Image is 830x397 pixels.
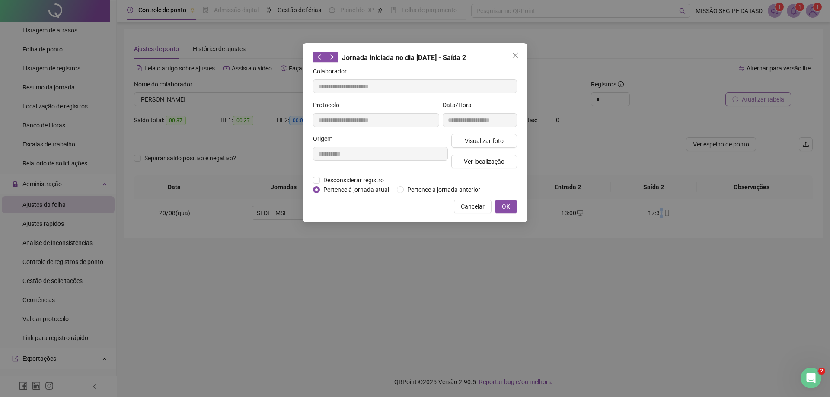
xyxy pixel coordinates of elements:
[316,54,322,60] span: left
[508,48,522,62] button: Close
[454,200,492,213] button: Cancelar
[461,202,485,211] span: Cancelar
[326,52,338,62] button: right
[313,52,517,63] div: Jornada iniciada no dia [DATE] - Saída 2
[404,185,484,194] span: Pertence à jornada anterior
[329,54,335,60] span: right
[443,100,477,110] label: Data/Hora
[512,52,519,59] span: close
[313,134,338,143] label: Origem
[451,134,517,148] button: Visualizar foto
[464,157,504,166] span: Ver localização
[313,52,326,62] button: left
[801,368,821,388] iframe: Intercom live chat
[495,200,517,213] button: OK
[818,368,825,375] span: 2
[320,185,393,194] span: Pertence à jornada atual
[320,175,387,185] span: Desconsiderar registro
[465,136,504,146] span: Visualizar foto
[451,155,517,168] button: Ver localização
[502,202,510,211] span: OK
[313,67,352,76] label: Colaborador
[313,100,345,110] label: Protocolo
